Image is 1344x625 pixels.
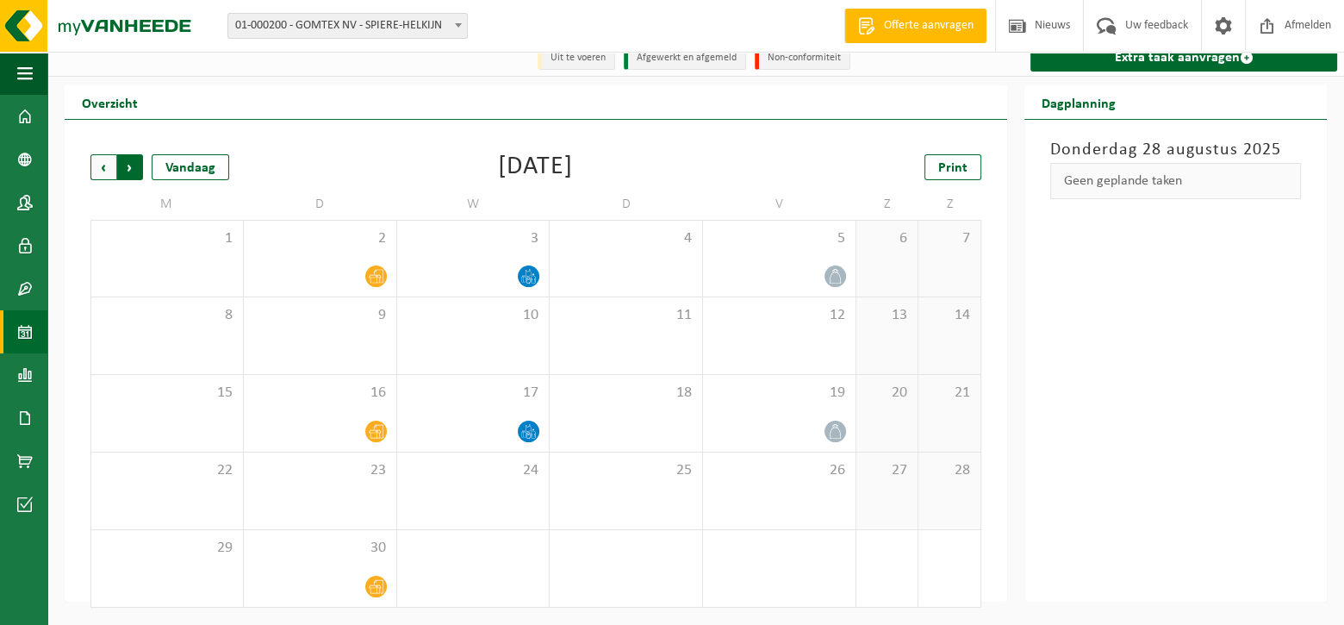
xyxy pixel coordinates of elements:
td: D [550,189,703,220]
li: Afgewerkt en afgemeld [624,47,746,70]
span: 20 [865,384,909,403]
span: 16 [252,384,388,403]
span: 5 [712,229,847,248]
span: 22 [100,461,234,480]
span: 01-000200 - GOMTEX NV - SPIERE-HELKIJN [227,13,468,39]
span: 14 [927,306,971,325]
td: W [397,189,551,220]
span: 2 [252,229,388,248]
span: Print [938,161,968,175]
span: 29 [100,539,234,558]
span: Vorige [90,154,116,180]
td: Z [918,189,980,220]
span: 3 [406,229,541,248]
span: 01-000200 - GOMTEX NV - SPIERE-HELKIJN [228,14,467,38]
span: 4 [558,229,694,248]
h2: Overzicht [65,85,155,119]
span: 8 [100,306,234,325]
span: 23 [252,461,388,480]
span: 18 [558,384,694,403]
div: Vandaag [152,154,229,180]
span: 30 [252,539,388,558]
span: 10 [406,306,541,325]
span: 9 [252,306,388,325]
span: 25 [558,461,694,480]
span: 6 [865,229,909,248]
li: Non-conformiteit [755,47,850,70]
a: Offerte aanvragen [844,9,986,43]
span: 1 [100,229,234,248]
h3: Donderdag 28 augustus 2025 [1050,137,1301,163]
span: 12 [712,306,847,325]
h2: Dagplanning [1024,85,1133,119]
a: Extra taak aanvragen [1030,44,1337,72]
span: 27 [865,461,909,480]
span: 26 [712,461,847,480]
td: M [90,189,244,220]
span: 24 [406,461,541,480]
span: 19 [712,384,847,403]
td: V [703,189,856,220]
li: Uit te voeren [538,47,615,70]
div: [DATE] [498,154,573,180]
div: Geen geplande taken [1050,163,1301,199]
td: Z [856,189,918,220]
span: 7 [927,229,971,248]
td: D [244,189,397,220]
span: 11 [558,306,694,325]
span: 15 [100,384,234,403]
span: 28 [927,461,971,480]
span: Offerte aanvragen [880,17,978,34]
a: Print [924,154,981,180]
span: 21 [927,384,971,403]
span: 17 [406,384,541,403]
span: 13 [865,306,909,325]
span: Volgende [117,154,143,180]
